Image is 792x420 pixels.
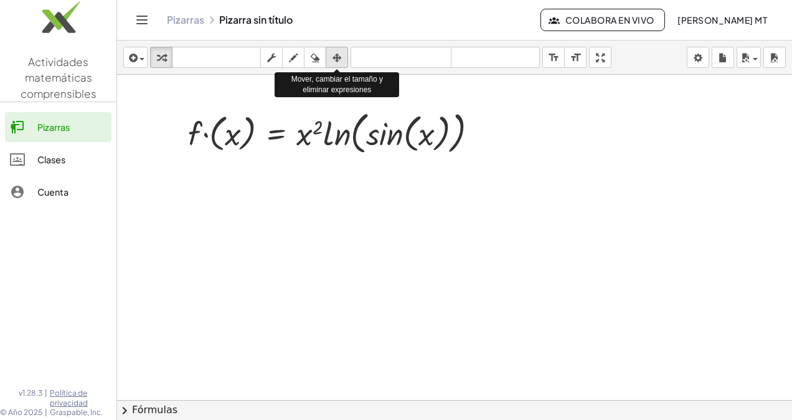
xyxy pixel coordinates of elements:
span: Graspable, Inc. [50,408,116,418]
i: format_size [570,50,582,65]
font: Colabora en vivo [565,14,654,26]
span: chevron_right [117,403,132,418]
a: Pizarras [5,112,111,142]
button: format_size [564,47,587,68]
a: Clases [5,145,111,174]
span: | [45,408,47,418]
button: deshacer [351,47,451,68]
div: Mover, cambiar el tamaño y eliminar expresiones [275,72,399,97]
button: chevron_rightFórmulas [117,400,792,420]
button: [PERSON_NAME] MT [667,9,777,31]
a: Política de privacidad [50,388,116,408]
i: format_size [548,50,560,65]
span: v1.28.3 [19,388,42,408]
i: teclado [175,50,258,65]
button: format_size [542,47,565,68]
span: | [45,388,47,408]
button: Alternar navegación [132,10,152,30]
div: Pizarras [37,120,106,135]
div: Clases [37,152,106,167]
div: Cuenta [37,184,106,199]
font: Fórmulas [132,403,177,418]
span: Actividades matemáticas comprensibles [21,55,97,100]
button: teclado [172,47,261,68]
a: Cuenta [5,177,111,207]
i: deshacer [354,50,448,65]
a: Pizarras [167,14,204,26]
button: Colabora en vivo [540,9,664,31]
button: rehacer [451,47,540,68]
div: Apply the same math to both sides of the equation [266,160,286,179]
i: rehacer [454,50,537,65]
font: [PERSON_NAME] MT [677,14,767,26]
